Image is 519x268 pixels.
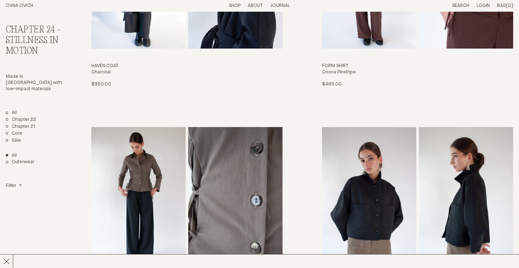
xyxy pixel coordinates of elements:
a: Outerwear [6,159,34,165]
span: Made in [GEOGRAPHIC_DATA] with low-impact materials [6,74,62,91]
a: Core [6,131,22,137]
a: Shop [229,3,240,8]
a: Journal [270,3,290,8]
h4: Cocoa Pinstripe [322,69,513,76]
a: Search [452,3,469,8]
a: Chapter 22 [6,117,36,123]
h3: Haven Coat [91,63,283,69]
span: [0] [506,3,513,8]
h4: Charcoal [91,69,283,76]
a: Chapter 21 [6,124,35,130]
summary: About [248,3,263,9]
a: Login [477,3,490,8]
h3: Form Shirt [322,63,513,69]
span: $465.00 [322,82,342,87]
h2: Chapter 24 -Stillness in Motion [6,25,64,56]
a: Home [6,3,33,8]
span: Bag [497,3,506,8]
summary: Filter [6,183,22,189]
a: Show All [6,153,17,159]
a: All [6,110,17,116]
a: Sale [6,138,21,144]
span: $950.00 [91,82,111,87]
